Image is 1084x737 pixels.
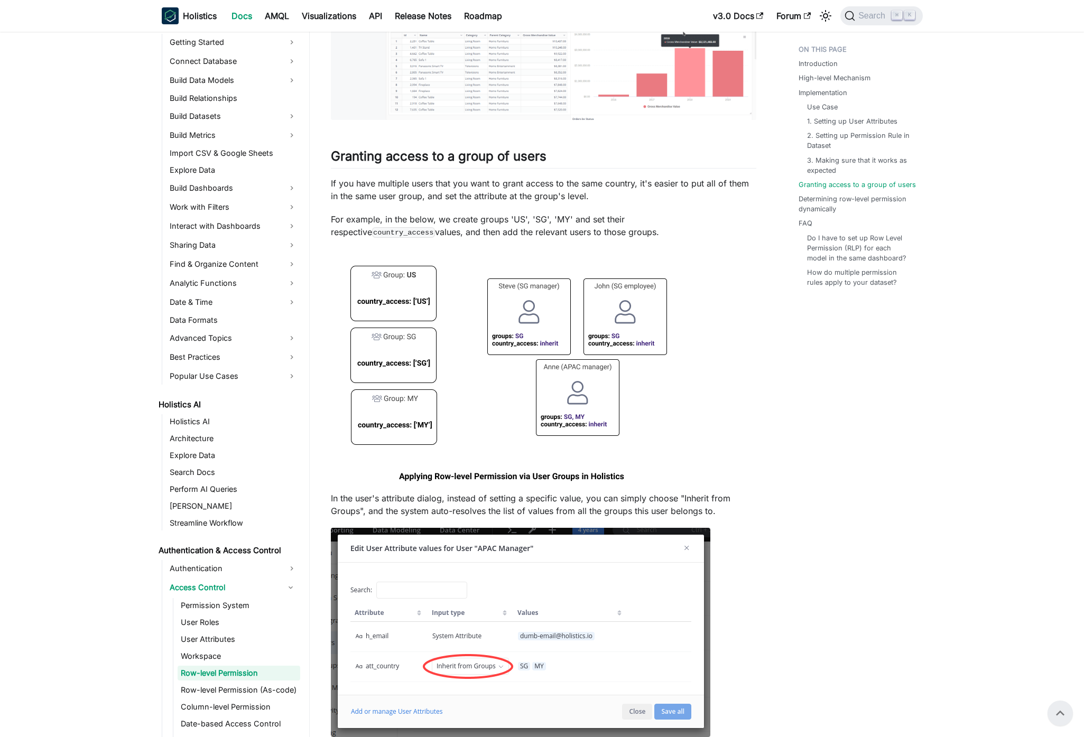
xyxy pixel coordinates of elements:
a: Authentication & Access Control [155,543,300,558]
a: Best Practices [166,349,300,366]
a: Authentication [166,560,300,577]
a: Date-based Access Control [178,716,300,731]
a: How do multiple permission rules apply to your dataset? [807,267,912,287]
p: In the user's attribute dialog, instead of setting a specific value, you can simply choose "Inher... [331,492,756,517]
a: 2. Setting up Permission Rule in Dataset [807,130,912,151]
a: Build Metrics [166,127,300,144]
a: Date & Time [166,294,300,311]
a: 3. Making sure that it works as expected [807,155,912,175]
a: High-level Mechanism [799,73,870,83]
img: Holistics [162,7,179,24]
a: Build Data Models [166,72,300,89]
a: Import CSV & Google Sheets [166,146,300,161]
button: Switch between dark and light mode (currently light mode) [817,7,834,24]
kbd: K [904,11,915,20]
a: Visualizations [295,7,363,24]
a: Row-level Permission (As-code) [178,683,300,697]
a: Interact with Dashboards [166,218,300,235]
a: [PERSON_NAME] [166,499,300,514]
a: Implementation [799,88,847,98]
button: Collapse sidebar category 'Access Control' [281,579,300,596]
a: Data Formats [166,313,300,328]
b: Holistics [183,10,217,22]
button: Scroll back to top [1048,701,1073,726]
a: Streamline Workflow [166,516,300,530]
a: Analytic Functions [166,275,300,292]
p: If you have multiple users that you want to grant access to the same country, it's easier to put ... [331,177,756,202]
a: Docs [225,7,258,24]
a: Find & Organize Content [166,256,300,273]
a: Advanced Topics [166,330,300,347]
a: API [363,7,388,24]
span: Search [855,11,892,21]
code: country_access [372,227,435,238]
h2: Granting access to a group of users [331,148,756,169]
a: Explore Data [166,448,300,463]
a: Build Datasets [166,108,300,125]
a: Holistics AI [166,414,300,429]
a: Permission System [178,598,300,613]
a: Granting access to a group of users [799,180,916,190]
a: AMQL [258,7,295,24]
a: Explore Data [166,163,300,178]
a: v3.0 Docs [707,7,770,24]
a: Architecture [166,431,300,446]
a: Forum [770,7,817,24]
a: Connect Database [166,53,300,70]
a: Workspace [178,649,300,664]
a: Search Docs [166,465,300,480]
a: Row-level Permission [178,666,300,680]
a: Roadmap [458,7,508,24]
a: Holistics AI [155,397,300,412]
a: Use Case [807,102,838,112]
a: Determining row-level permission dynamically [799,194,916,214]
a: Build Relationships [166,91,300,106]
a: Build Dashboards [166,180,300,197]
a: 1. Setting up User Attributes [807,116,897,126]
p: For example, in the below, we create groups 'US', 'SG', 'MY' and set their respective values, and... [331,213,756,238]
a: User Roles [178,615,300,630]
a: User Attributes [178,632,300,647]
a: Column-level Permission [178,699,300,714]
a: Introduction [799,59,838,69]
a: HolisticsHolistics [162,7,217,24]
a: Popular Use Cases [166,368,300,385]
button: Search (Command+K) [840,6,922,25]
a: Getting Started [166,34,300,51]
a: Work with Filters [166,199,300,216]
nav: Docs sidebar [151,32,310,737]
a: Perform AI Queries [166,482,300,497]
kbd: ⌘ [892,11,902,20]
a: FAQ [799,218,812,228]
a: Access Control [166,579,281,596]
a: Release Notes [388,7,458,24]
a: Do I have to set up Row Level Permission (RLP) for each model in the same dashboard? [807,233,912,264]
a: Sharing Data [166,237,300,254]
